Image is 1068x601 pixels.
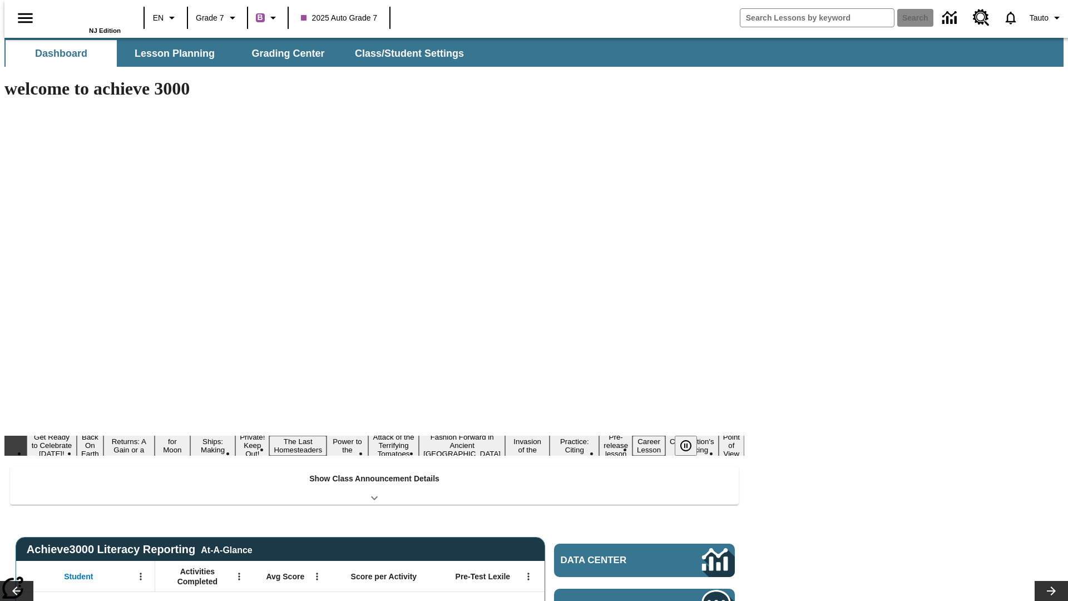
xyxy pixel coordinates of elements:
button: Slide 7 The Last Homesteaders [269,436,327,456]
button: Slide 6 Private! Keep Out! [235,431,269,460]
button: Slide 15 The Constitution's Balancing Act [665,427,719,464]
button: Slide 2 Back On Earth [77,431,103,460]
button: Grading Center [233,40,344,67]
a: Home [48,5,121,27]
button: Open Menu [132,568,149,585]
div: Home [48,4,121,34]
span: Avg Score [266,572,304,582]
button: Slide 9 Attack of the Terrifying Tomatoes [368,431,419,460]
div: SubNavbar [4,38,1064,67]
button: Grade: Grade 7, Select a grade [191,8,244,28]
span: B [258,11,263,24]
button: Lesson Planning [119,40,230,67]
button: Slide 1 Get Ready to Celebrate Juneteenth! [27,431,77,460]
span: Tauto [1030,12,1049,24]
p: Show Class Announcement Details [309,473,439,485]
span: Student [64,572,93,582]
div: Show Class Announcement Details [10,466,739,505]
button: Slide 4 Time for Moon Rules? [155,427,190,464]
span: Activities Completed [161,566,234,587]
a: Data Center [554,544,735,577]
button: Slide 8 Solar Power to the People [327,427,368,464]
button: Slide 13 Pre-release lesson [599,431,632,460]
button: Open Menu [231,568,248,585]
button: Class/Student Settings [346,40,473,67]
h1: welcome to achieve 3000 [4,78,744,99]
span: 2025 Auto Grade 7 [301,12,378,24]
span: Pre-Test Lexile [456,572,511,582]
button: Slide 10 Fashion Forward in Ancient Rome [419,431,505,460]
button: Slide 14 Career Lesson [632,436,665,456]
div: SubNavbar [4,40,474,67]
button: Language: EN, Select a language [148,8,184,28]
span: NJ Edition [89,27,121,34]
button: Open Menu [309,568,325,585]
button: Pause [675,436,697,456]
span: Data Center [561,555,665,566]
button: Lesson carousel, Next [1035,581,1068,601]
button: Open side menu [9,2,42,35]
button: Slide 11 The Invasion of the Free CD [505,427,550,464]
span: EN [153,12,164,24]
button: Slide 16 Point of View [719,431,744,460]
a: Data Center [936,3,966,33]
span: Score per Activity [351,572,417,582]
button: Open Menu [520,568,537,585]
a: Notifications [996,3,1025,32]
button: Boost Class color is purple. Change class color [251,8,284,28]
span: Achieve3000 Literacy Reporting [27,543,253,556]
button: Slide 5 Cruise Ships: Making Waves [190,427,235,464]
div: At-A-Glance [201,543,252,555]
span: Grade 7 [196,12,224,24]
a: Resource Center, Will open in new tab [966,3,996,33]
button: Slide 3 Free Returns: A Gain or a Drain? [103,427,155,464]
div: Pause [675,436,708,456]
button: Slide 12 Mixed Practice: Citing Evidence [550,427,599,464]
button: Profile/Settings [1025,8,1068,28]
button: Dashboard [6,40,117,67]
input: search field [740,9,894,27]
